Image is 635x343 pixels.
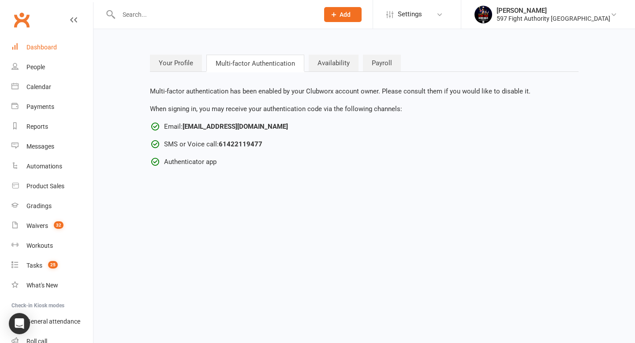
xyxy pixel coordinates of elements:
div: Gradings [26,202,52,209]
div: Dashboard [26,44,57,51]
a: Product Sales [11,176,93,196]
a: Workouts [11,236,93,256]
div: [PERSON_NAME] [497,7,610,15]
a: Gradings [11,196,93,216]
a: People [11,57,93,77]
a: Payments [11,97,93,117]
a: Clubworx [11,9,33,31]
div: What's New [26,282,58,289]
a: What's New [11,276,93,295]
div: Open Intercom Messenger [9,313,30,334]
span: SMS or Voice call: [164,139,262,149]
strong: 61422119477 [219,140,262,148]
p: Multi-factor authentication has been enabled by your Clubworx account owner. Please consult them ... [150,86,579,97]
div: Tasks [26,262,42,269]
input: Search... [116,8,313,21]
div: Workouts [26,242,53,249]
div: Messages [26,143,54,150]
a: Reports [11,117,93,137]
span: 32 [54,221,63,229]
img: thumb_image1741046124.png [474,6,492,23]
span: Authenticator app [164,157,217,167]
div: Waivers [26,222,48,229]
div: Payments [26,103,54,110]
div: 597 Fight Authority [GEOGRAPHIC_DATA] [497,15,610,22]
a: Messages [11,137,93,157]
div: General attendance [26,318,80,325]
a: General attendance kiosk mode [11,312,93,332]
strong: [EMAIL_ADDRESS][DOMAIN_NAME] [183,123,288,130]
a: Calendar [11,77,93,97]
span: Add [340,11,351,18]
span: Email: [164,121,288,132]
p: When signing in, you may receive your authentication code via the following channels: [150,104,579,114]
a: Multi-factor Authentication [206,55,304,71]
a: Waivers 32 [11,216,93,236]
a: Tasks 25 [11,256,93,276]
span: Settings [398,4,422,24]
a: Payroll [363,55,401,71]
a: Your Profile [150,55,202,71]
div: Product Sales [26,183,64,190]
div: Automations [26,163,62,170]
a: Availability [309,55,359,71]
div: People [26,63,45,71]
button: Add [324,7,362,22]
span: 25 [48,261,58,268]
a: Dashboard [11,37,93,57]
div: Reports [26,123,48,130]
a: Automations [11,157,93,176]
div: Calendar [26,83,51,90]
